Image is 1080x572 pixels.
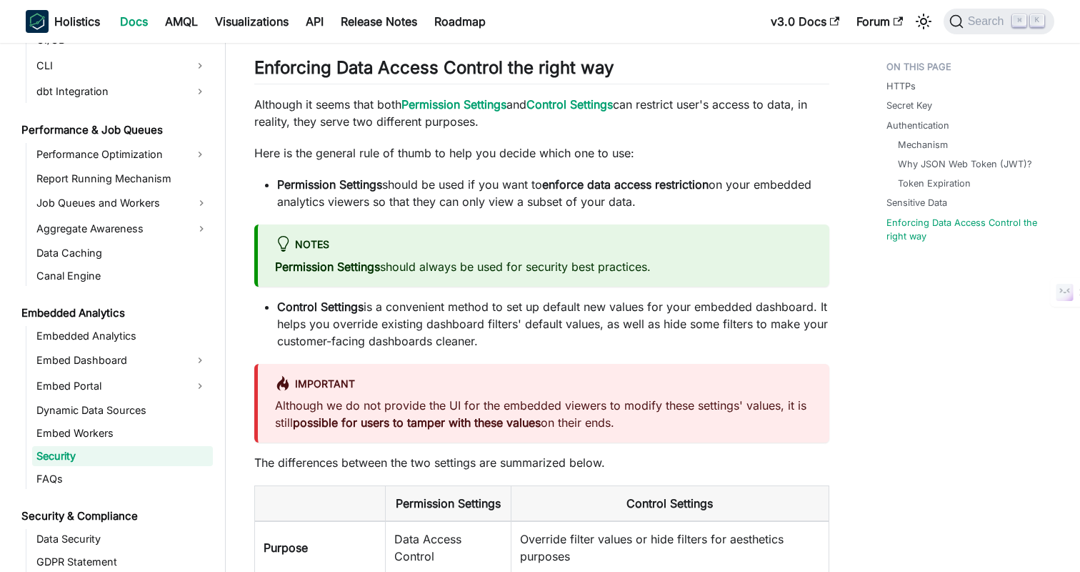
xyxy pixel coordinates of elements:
button: Expand sidebar category 'CLI' [187,54,213,77]
a: Roadmap [426,10,494,33]
a: Token Expiration [898,177,971,190]
a: Embed Workers [32,423,213,443]
a: Data Security [32,529,213,549]
li: is a convenient method to set up default new values for your embedded dashboard. It helps you ove... [277,298,829,350]
p: should always be used for security best practices. [275,258,812,275]
strong: Permission Settings [277,177,382,192]
div: Notes [275,236,812,255]
p: The differences between the two settings are summarized below. [254,454,829,471]
span: Search [964,15,1013,28]
p: Although it seems that both and can restrict user's access to data, in reality, they serve two di... [254,96,829,130]
a: dbt Integration [32,80,187,103]
button: Switch between dark and light mode (currently light mode) [912,10,935,33]
a: Canal Engine [32,266,213,286]
a: Mechanism [898,138,948,152]
a: Security [32,446,213,466]
a: FAQs [32,469,213,489]
a: Release Notes [332,10,426,33]
a: Embed Portal [32,375,187,398]
button: Expand sidebar category 'Embed Portal' [187,375,213,398]
strong: Purpose [264,541,308,555]
a: Job Queues and Workers [32,192,213,214]
a: Embedded Analytics [32,326,213,346]
a: Control Settings [526,97,613,112]
a: Embedded Analytics [17,303,213,323]
a: Performance Optimization [32,143,187,166]
a: HolisticsHolistics [26,10,100,33]
a: GDPR Statement [32,552,213,572]
a: Secret Key [886,99,932,112]
strong: Permission Settings [275,260,380,274]
a: Sensitive Data [886,196,947,209]
strong: Control Settings [626,496,713,511]
a: Dynamic Data Sources [32,400,213,420]
kbd: ⌘ [1012,14,1026,27]
li: should be used if you want to on your embedded analytics viewers so that they can only view a sub... [277,176,829,210]
a: Authentication [886,119,949,132]
strong: Permission Settings [396,496,501,511]
a: HTTPs [886,79,916,93]
nav: Docs sidebar [11,43,226,572]
button: Search (Command+K) [944,9,1054,34]
a: Forum [848,10,911,33]
button: Expand sidebar category 'Embed Dashboard' [187,349,213,372]
a: Embed Dashboard [32,349,187,372]
a: AMQL [156,10,206,33]
p: Although we do not provide the UI for the embedded viewers to modify these settings' values, it i... [275,397,812,431]
a: Docs [111,10,156,33]
button: Expand sidebar category 'Performance Optimization' [187,143,213,166]
kbd: K [1030,14,1044,27]
strong: possible for users to tamper with these values [293,415,541,430]
a: Why JSON Web Token (JWT)? [898,157,1032,171]
p: Here is the general rule of thumb to help you decide which one to use: [254,144,829,162]
a: v3.0 Docs [762,10,848,33]
strong: Control Settings [277,300,364,314]
a: Performance & Job Queues [17,120,213,140]
a: Enforcing Data Access Control the right way [886,216,1046,243]
strong: enforce data access restriction [542,177,709,192]
a: Aggregate Awareness [32,217,213,240]
h2: Enforcing Data Access Control the right way [254,57,829,84]
a: Data Caching [32,243,213,263]
img: Holistics [26,10,49,33]
a: Report Running Mechanism [32,169,213,189]
a: Visualizations [206,10,297,33]
button: Expand sidebar category 'dbt Integration' [187,80,213,103]
b: Holistics [54,13,100,30]
div: Important [275,375,812,394]
a: Permission Settings [401,97,506,112]
a: API [297,10,332,33]
a: CLI [32,54,187,77]
a: Security & Compliance [17,506,213,526]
